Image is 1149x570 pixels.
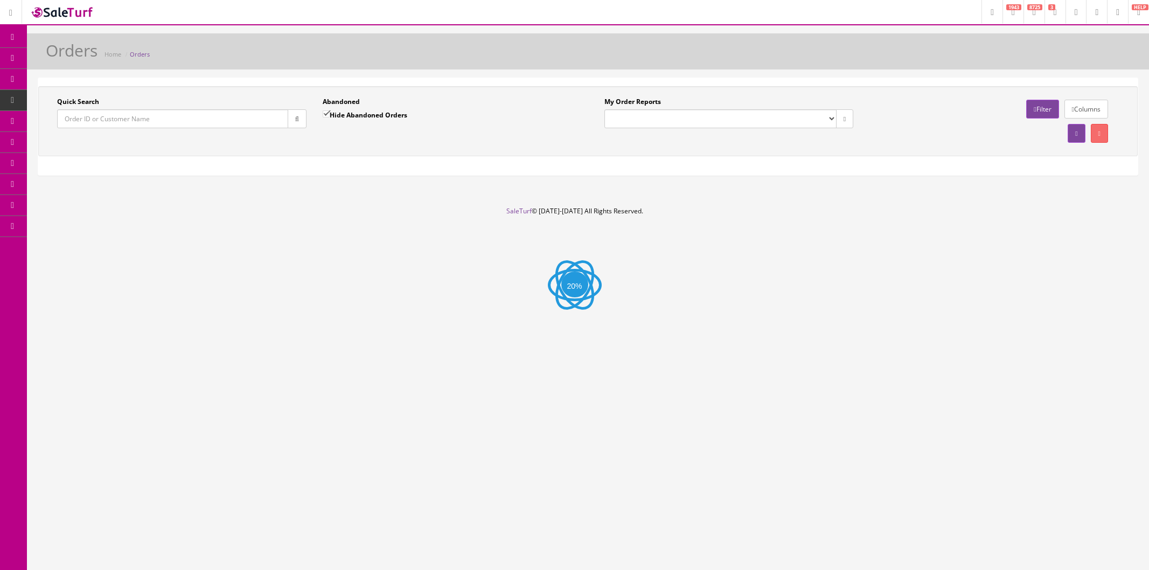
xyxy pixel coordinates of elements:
span: 1943 [1006,4,1021,10]
label: My Order Reports [604,97,661,107]
label: Abandoned [323,97,360,107]
img: SaleTurf [30,5,95,19]
span: 8725 [1027,4,1042,10]
label: Quick Search [57,97,99,107]
span: 3 [1048,4,1055,10]
input: Order ID or Customer Name [57,109,288,128]
a: Columns [1064,100,1108,119]
a: Orders [130,50,150,58]
a: Filter [1026,100,1059,119]
a: Home [105,50,121,58]
input: Hide Abandoned Orders [323,110,330,117]
label: Hide Abandoned Orders [323,109,407,120]
h1: Orders [46,41,98,59]
span: HELP [1132,4,1148,10]
a: SaleTurf [506,206,532,216]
